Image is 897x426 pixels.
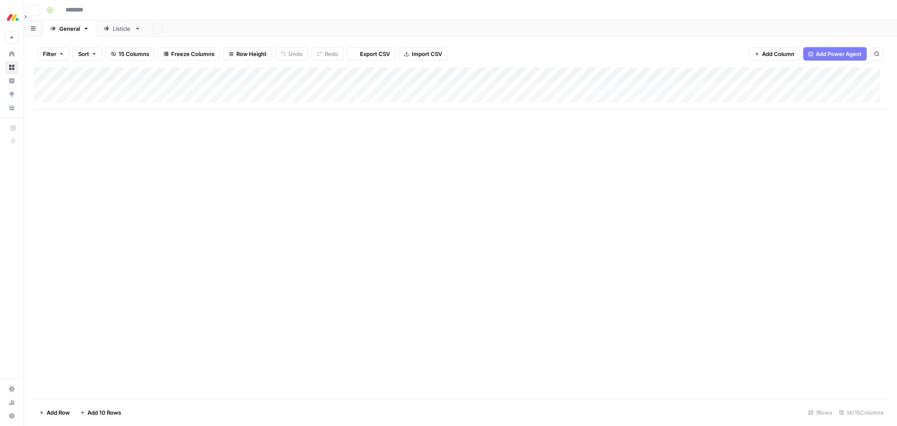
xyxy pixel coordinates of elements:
button: 15 Columns [106,47,155,61]
span: Sort [78,50,89,58]
button: Add Power Agent [803,47,867,61]
a: Settings [5,382,19,396]
button: Row Height [223,47,272,61]
button: Help + Support [5,409,19,423]
span: Row Height [236,50,267,58]
span: Import CSV [412,50,442,58]
button: Freeze Columns [158,47,220,61]
a: Usage [5,396,19,409]
a: Listicle [96,20,148,37]
button: Sort [73,47,102,61]
button: Export CSV [347,47,395,61]
span: Add Power Agent [816,50,862,58]
span: Undo [288,50,303,58]
span: Add 10 Rows [87,408,121,417]
a: Insights [5,74,19,88]
button: Redo [312,47,344,61]
a: Opportunities [5,88,19,101]
button: Undo [275,47,308,61]
a: General [43,20,96,37]
a: Browse [5,61,19,74]
button: Filter [37,47,69,61]
img: Monday.com Logo [5,10,20,25]
span: Add Row [47,408,70,417]
button: Add 10 Rows [75,406,126,419]
a: Home [5,47,19,61]
span: Export CSV [360,50,390,58]
span: Add Column [762,50,794,58]
span: 15 Columns [119,50,149,58]
span: Redo [325,50,338,58]
span: Freeze Columns [171,50,214,58]
div: General [59,24,80,33]
div: Listicle [113,24,131,33]
span: Filter [43,50,56,58]
div: 1 Rows [805,406,836,419]
a: Your Data [5,101,19,114]
button: Add Column [749,47,800,61]
button: Import CSV [399,47,447,61]
button: Add Row [34,406,75,419]
div: 14/15 Columns [836,406,887,419]
button: Workspace: Monday.com [5,7,19,28]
